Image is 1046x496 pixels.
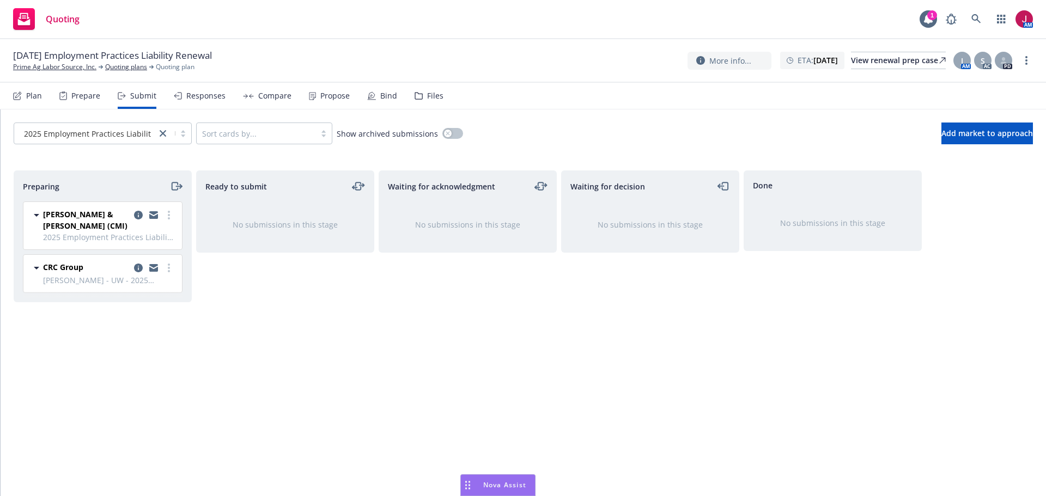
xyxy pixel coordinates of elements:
span: [DATE] Employment Practices Liability Renewal [13,49,212,62]
span: Ready to submit [205,181,267,192]
a: moveLeftRight [534,180,548,193]
a: more [162,261,175,274]
a: Prime Ag Labor Source, Inc. [13,62,96,72]
div: No submissions in this stage [397,219,539,230]
a: moveLeftRight [352,180,365,193]
span: [PERSON_NAME] & [PERSON_NAME] (CMI) [43,209,130,231]
a: more [1020,54,1033,67]
button: Add market to approach [941,123,1033,144]
a: copy logging email [147,261,160,274]
div: Submit [130,91,156,100]
div: Prepare [71,91,100,100]
div: No submissions in this stage [762,217,904,229]
span: 2025 Employment Practices Liability - $1M EPLI w/3rd Party Only [43,231,175,243]
div: Plan [26,91,42,100]
button: Nova Assist [460,474,536,496]
span: CRC Group [43,261,83,273]
a: Quoting plans [105,62,147,72]
span: Waiting for decision [570,181,645,192]
a: moveRight [169,180,183,193]
strong: [DATE] [813,55,838,65]
div: 1 [927,10,937,20]
a: copy logging email [147,209,160,222]
img: photo [1015,10,1033,28]
div: Files [427,91,443,100]
div: No submissions in this stage [214,219,356,230]
a: moveLeft [717,180,730,193]
a: more [162,209,175,222]
span: ETA : [798,54,838,66]
a: Report a Bug [940,8,962,30]
div: Propose [320,91,350,100]
span: More info... [709,55,751,66]
button: More info... [688,52,771,70]
a: Quoting [9,4,84,34]
span: J [961,55,963,66]
div: Bind [380,91,397,100]
span: [PERSON_NAME] - UW - 2025 Employment Practices Liability - $1M EPLI w/3rd Party Only [43,274,175,286]
span: Preparing [23,181,59,192]
span: Waiting for acknowledgment [388,181,495,192]
div: No submissions in this stage [579,219,721,230]
span: Quoting plan [156,62,194,72]
span: Add market to approach [941,128,1033,138]
span: Done [753,180,773,191]
span: Nova Assist [483,480,526,489]
a: close [156,127,169,140]
a: copy logging email [132,261,145,274]
span: Show archived submissions [337,128,438,139]
span: S [981,55,985,66]
span: 2025 Employment Practices Liability - $1... [20,128,151,139]
div: Drag to move [461,475,475,495]
a: View renewal prep case [851,52,946,69]
div: Compare [258,91,291,100]
a: copy logging email [132,209,145,222]
a: Search [965,8,987,30]
div: Responses [186,91,226,100]
span: 2025 Employment Practices Liability - $1... [24,128,177,139]
a: Switch app [990,8,1012,30]
span: Quoting [46,15,80,23]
